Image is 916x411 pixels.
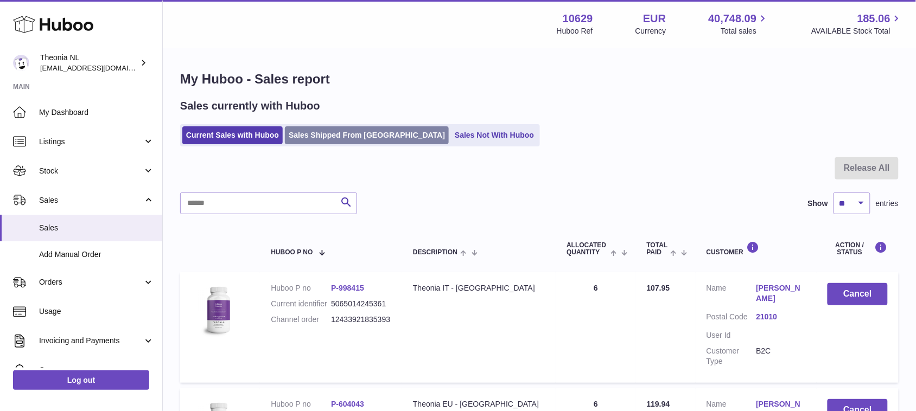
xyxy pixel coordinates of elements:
div: Huboo Ref [557,26,593,36]
span: 119.94 [647,400,670,408]
span: Usage [39,306,154,317]
span: 107.95 [647,284,670,292]
h1: My Huboo - Sales report [180,70,899,88]
span: Huboo P no [271,249,313,256]
div: Theonia IT - [GEOGRAPHIC_DATA] [413,283,545,293]
dt: Huboo P no [271,283,331,293]
dd: 12433921835393 [331,314,391,325]
a: 21010 [756,312,806,322]
span: Stock [39,166,143,176]
dt: Postal Code [707,312,756,325]
a: Log out [13,370,149,390]
span: Orders [39,277,143,287]
span: Cases [39,365,154,375]
label: Show [808,198,828,209]
span: 185.06 [857,11,890,26]
a: 185.06 AVAILABLE Stock Total [811,11,903,36]
a: Sales Shipped From [GEOGRAPHIC_DATA] [285,126,449,144]
dd: 5065014245361 [331,299,391,309]
span: My Dashboard [39,107,154,118]
img: 106291725893008.jpg [191,283,245,337]
span: Sales [39,223,154,233]
span: Invoicing and Payments [39,336,143,346]
button: Cancel [828,283,888,305]
span: 40,748.09 [708,11,756,26]
dt: Channel order [271,314,331,325]
span: Total paid [647,242,668,256]
span: Listings [39,137,143,147]
td: 6 [556,272,635,382]
dd: B2C [756,346,806,367]
strong: 10629 [563,11,593,26]
a: [PERSON_NAME] [756,283,806,304]
div: Theonia NL [40,53,138,73]
a: P-604043 [331,400,364,408]
img: info@wholesomegoods.eu [13,55,29,71]
span: [EMAIL_ADDRESS][DOMAIN_NAME] [40,63,160,72]
dt: Name [707,283,756,306]
dt: Huboo P no [271,399,331,409]
span: AVAILABLE Stock Total [811,26,903,36]
div: Currency [635,26,666,36]
span: Add Manual Order [39,249,154,260]
span: Sales [39,195,143,206]
div: Theonia EU - [GEOGRAPHIC_DATA] [413,399,545,409]
div: Action / Status [828,241,888,256]
dt: User Id [707,330,756,341]
span: Description [413,249,457,256]
a: Sales Not With Huboo [451,126,538,144]
dt: Customer Type [707,346,756,367]
a: P-998415 [331,284,364,292]
h2: Sales currently with Huboo [180,99,320,113]
a: Current Sales with Huboo [182,126,283,144]
a: 40,748.09 Total sales [708,11,769,36]
dt: Current identifier [271,299,331,309]
span: entries [876,198,899,209]
div: Customer [707,241,806,256]
strong: EUR [643,11,666,26]
span: Total sales [721,26,769,36]
span: ALLOCATED Quantity [567,242,608,256]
